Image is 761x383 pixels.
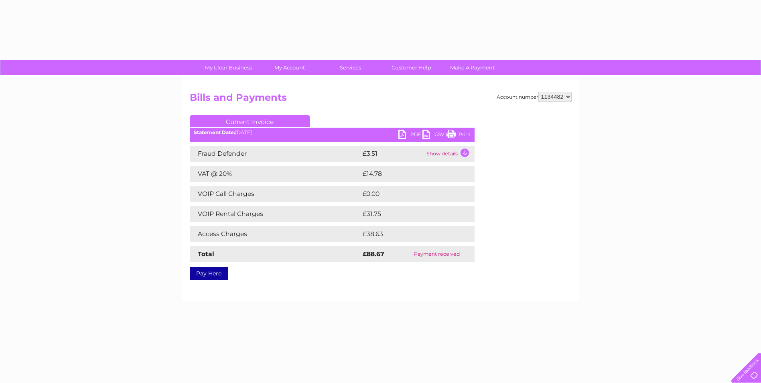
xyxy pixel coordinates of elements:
a: Services [317,60,384,75]
a: Current Invoice [190,115,310,127]
td: £38.63 [361,226,459,242]
div: [DATE] [190,130,475,135]
td: £31.75 [361,206,457,222]
td: VOIP Rental Charges [190,206,361,222]
strong: £88.67 [363,250,384,258]
a: Make A Payment [439,60,505,75]
a: CSV [422,130,446,141]
a: My Account [256,60,323,75]
a: Pay Here [190,267,228,280]
h2: Bills and Payments [190,92,572,107]
div: Account number [497,92,572,102]
td: Access Charges [190,226,361,242]
td: VAT @ 20% [190,166,361,182]
a: Customer Help [378,60,444,75]
td: Fraud Defender [190,146,361,162]
a: Print [446,130,471,141]
td: £0.00 [361,186,456,202]
td: VOIP Call Charges [190,186,361,202]
strong: Total [198,250,214,258]
b: Statement Date: [194,129,235,135]
td: Payment received [399,246,474,262]
a: My Clear Business [195,60,262,75]
td: Show details [424,146,475,162]
td: £3.51 [361,146,424,162]
a: PDF [398,130,422,141]
td: £14.78 [361,166,458,182]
